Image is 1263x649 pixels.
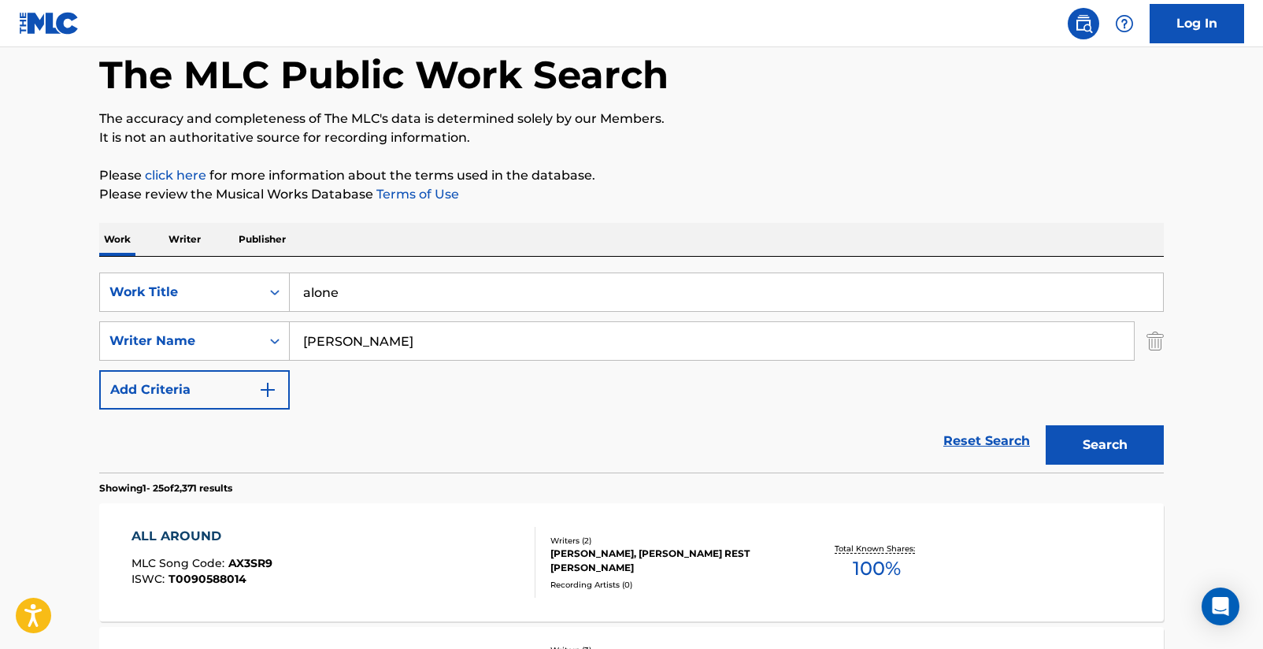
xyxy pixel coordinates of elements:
[234,223,291,256] p: Publisher
[99,166,1164,185] p: Please for more information about the terms used in the database.
[935,424,1038,458] a: Reset Search
[1074,14,1093,33] img: search
[853,554,901,583] span: 100 %
[99,223,135,256] p: Work
[1146,321,1164,361] img: Delete Criterion
[109,332,251,350] div: Writer Name
[228,556,272,570] span: AX3SR9
[145,168,206,183] a: click here
[131,527,272,546] div: ALL AROUND
[99,481,232,495] p: Showing 1 - 25 of 2,371 results
[164,223,206,256] p: Writer
[258,380,277,399] img: 9d2ae6d4665cec9f34b9.svg
[835,543,919,554] p: Total Known Shares:
[99,370,290,410] button: Add Criteria
[1115,14,1134,33] img: help
[1046,425,1164,465] button: Search
[131,572,169,586] span: ISWC :
[373,187,459,202] a: Terms of Use
[1109,8,1140,39] div: Help
[99,503,1164,621] a: ALL AROUNDMLC Song Code:AX3SR9ISWC:T0090588014Writers (2)[PERSON_NAME], [PERSON_NAME] REST [PERSO...
[1068,8,1099,39] a: Public Search
[109,283,251,302] div: Work Title
[550,547,788,575] div: [PERSON_NAME], [PERSON_NAME] REST [PERSON_NAME]
[19,12,80,35] img: MLC Logo
[99,51,669,98] h1: The MLC Public Work Search
[1150,4,1244,43] a: Log In
[550,535,788,547] div: Writers ( 2 )
[99,128,1164,147] p: It is not an authoritative source for recording information.
[131,556,228,570] span: MLC Song Code :
[550,579,788,591] div: Recording Artists ( 0 )
[169,572,246,586] span: T0090588014
[99,273,1164,473] form: Search Form
[99,185,1164,204] p: Please review the Musical Works Database
[99,109,1164,128] p: The accuracy and completeness of The MLC's data is determined solely by our Members.
[1202,588,1239,625] div: Open Intercom Messenger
